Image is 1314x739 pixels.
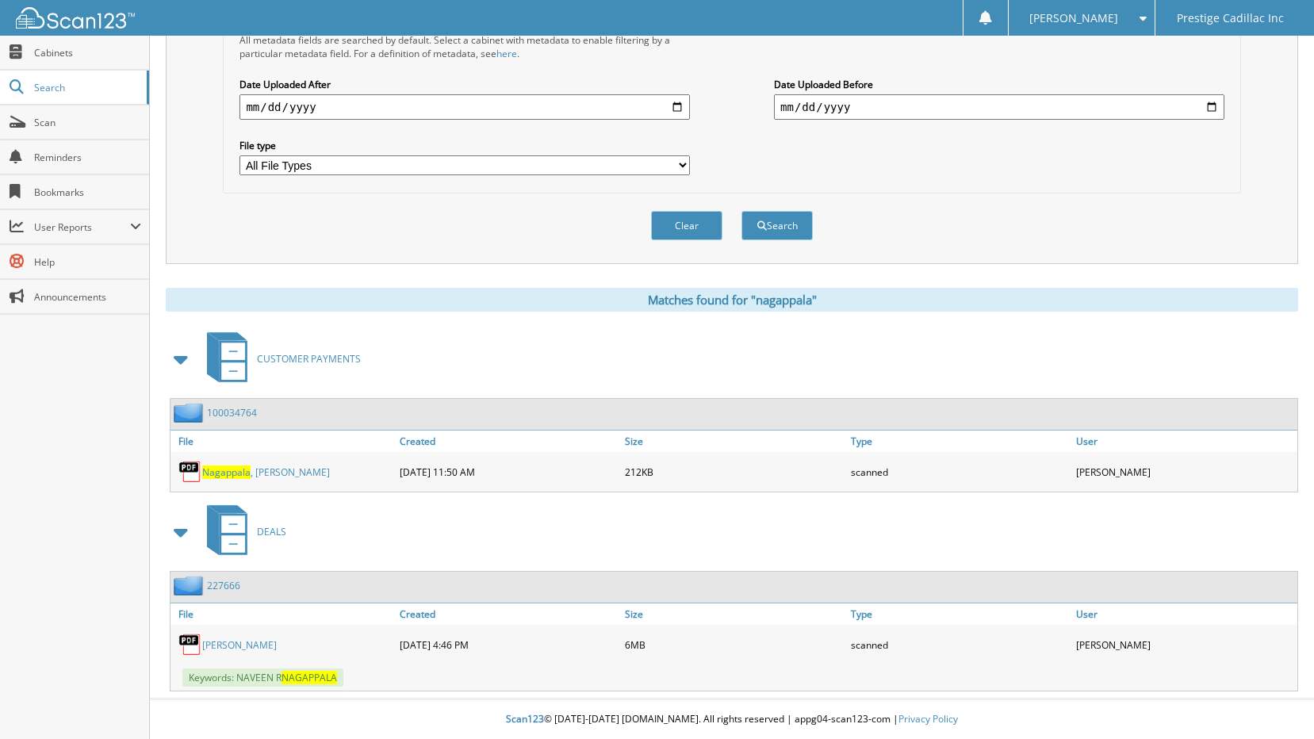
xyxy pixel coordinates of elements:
img: scan123-logo-white.svg [16,7,135,29]
a: Size [621,603,846,625]
label: File type [239,139,690,152]
div: scanned [847,629,1072,661]
div: 6MB [621,629,846,661]
input: start [239,94,690,120]
span: Help [34,255,141,269]
img: folder2.png [174,403,207,423]
div: [PERSON_NAME] [1072,629,1297,661]
div: All metadata fields are searched by default. Select a cabinet with metadata to enable filtering b... [239,33,690,60]
a: Created [396,603,621,625]
a: Type [847,603,1072,625]
label: Date Uploaded Before [774,78,1224,91]
a: [PERSON_NAME] [202,638,277,652]
span: Announcements [34,290,141,304]
span: Cabinets [34,46,141,59]
span: Search [34,81,139,94]
a: File [170,603,396,625]
iframe: Chat Widget [1235,663,1314,739]
img: PDF.png [178,460,202,484]
span: NAGAPPALA [282,671,337,684]
a: Privacy Policy [898,712,958,726]
div: [PERSON_NAME] [1072,456,1297,488]
a: Size [621,431,846,452]
span: Bookmarks [34,186,141,199]
span: Prestige Cadillac Inc [1177,13,1284,23]
a: Created [396,431,621,452]
a: User [1072,603,1297,625]
span: DEALS [257,525,286,538]
a: File [170,431,396,452]
img: PDF.png [178,633,202,657]
div: © [DATE]-[DATE] [DOMAIN_NAME]. All rights reserved | appg04-scan123-com | [150,700,1314,739]
span: User Reports [34,220,130,234]
a: here [496,47,517,60]
div: scanned [847,456,1072,488]
span: [PERSON_NAME] [1029,13,1118,23]
a: 227666 [207,579,240,592]
img: folder2.png [174,576,207,595]
span: Keywords: NAVEEN R [182,668,343,687]
a: User [1072,431,1297,452]
div: [DATE] 4:46 PM [396,629,621,661]
button: Search [741,211,813,240]
a: CUSTOMER PAYMENTS [197,327,361,390]
span: Reminders [34,151,141,164]
span: Nagappala [202,465,251,479]
input: end [774,94,1224,120]
span: Scan123 [506,712,544,726]
div: 212KB [621,456,846,488]
button: Clear [651,211,722,240]
a: Nagappala, [PERSON_NAME] [202,465,330,479]
span: CUSTOMER PAYMENTS [257,352,361,366]
div: Matches found for "nagappala" [166,288,1298,312]
a: 100034764 [207,406,257,419]
a: DEALS [197,500,286,563]
span: Scan [34,116,141,129]
a: Type [847,431,1072,452]
label: Date Uploaded After [239,78,690,91]
div: [DATE] 11:50 AM [396,456,621,488]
